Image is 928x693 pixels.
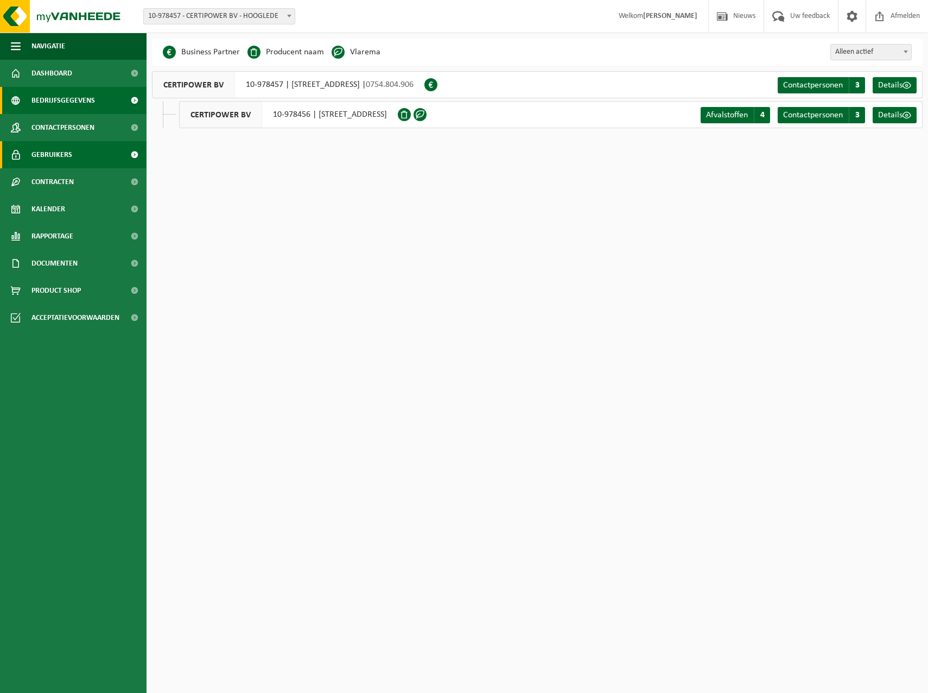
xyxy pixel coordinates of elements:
[643,12,697,20] strong: [PERSON_NAME]
[878,81,902,90] span: Details
[31,223,73,250] span: Rapportage
[31,33,65,60] span: Navigatie
[778,77,865,93] a: Contactpersonen 3
[754,107,770,123] span: 4
[180,102,262,128] span: CERTIPOWER BV
[849,77,865,93] span: 3
[830,44,912,60] span: Alleen actief
[878,111,902,119] span: Details
[31,87,95,114] span: Bedrijfsgegevens
[31,196,65,223] span: Kalender
[152,71,424,98] div: 10-978457 | [STREET_ADDRESS] |
[701,107,770,123] a: Afvalstoffen 4
[706,111,748,119] span: Afvalstoffen
[831,45,911,60] span: Alleen actief
[31,141,72,168] span: Gebruikers
[778,107,865,123] a: Contactpersonen 3
[179,101,398,128] div: 10-978456 | [STREET_ADDRESS]
[873,77,917,93] a: Details
[873,107,917,123] a: Details
[366,80,414,89] span: 0754.804.906
[332,44,380,60] li: Vlarema
[31,304,119,331] span: Acceptatievoorwaarden
[31,277,81,304] span: Product Shop
[31,168,74,196] span: Contracten
[31,114,94,141] span: Contactpersonen
[143,8,295,24] span: 10-978457 - CERTIPOWER BV - HOOGLEDE
[152,72,235,98] span: CERTIPOWER BV
[783,81,843,90] span: Contactpersonen
[247,44,324,60] li: Producent naam
[849,107,865,123] span: 3
[144,9,295,24] span: 10-978457 - CERTIPOWER BV - HOOGLEDE
[163,44,240,60] li: Business Partner
[783,111,843,119] span: Contactpersonen
[31,60,72,87] span: Dashboard
[31,250,78,277] span: Documenten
